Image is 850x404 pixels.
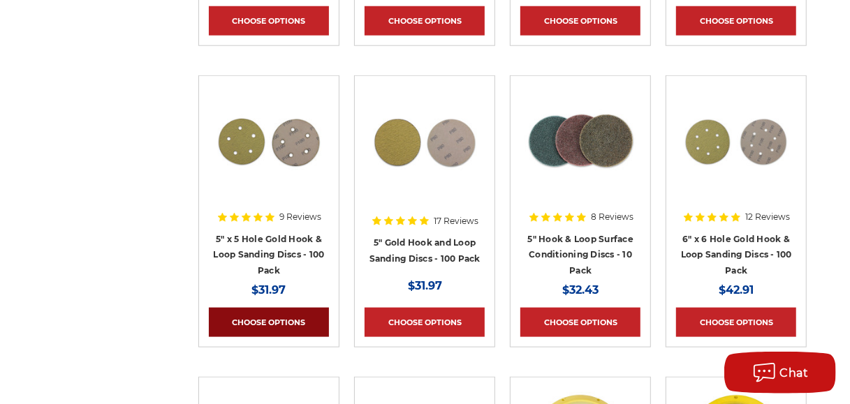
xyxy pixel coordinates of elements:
[591,213,633,221] span: 8 Reviews
[434,217,478,225] span: 17 Reviews
[680,86,792,197] img: 6 inch 6 hole hook and loop sanding disc
[365,6,485,36] a: Choose Options
[520,86,640,206] a: 5 inch surface conditioning discs
[528,234,634,276] a: 5" Hook & Loop Surface Conditioning Discs - 10 Pack
[214,234,325,276] a: 5" x 5 Hole Gold Hook & Loop Sanding Discs - 100 Pack
[252,283,286,297] span: $31.97
[520,308,640,337] a: Choose Options
[719,283,754,297] span: $42.91
[369,237,481,264] a: 5" Gold Hook and Loop Sanding Discs - 100 Pack
[780,366,809,380] span: Chat
[745,213,790,221] span: 12 Reviews
[724,352,836,394] button: Chat
[209,86,329,206] a: 5 inch 5 hole hook and loop sanding disc
[213,86,325,197] img: 5 inch 5 hole hook and loop sanding disc
[369,86,481,197] img: gold hook & loop sanding disc stack
[279,213,321,221] span: 9 Reviews
[209,6,329,36] a: Choose Options
[676,308,796,337] a: Choose Options
[520,6,640,36] a: Choose Options
[562,283,599,297] span: $32.43
[209,308,329,337] a: Choose Options
[408,279,442,292] span: $31.97
[676,6,796,36] a: Choose Options
[365,86,485,206] a: gold hook & loop sanding disc stack
[525,86,636,197] img: 5 inch surface conditioning discs
[681,234,792,276] a: 6" x 6 Hole Gold Hook & Loop Sanding Discs - 100 Pack
[676,86,796,206] a: 6 inch 6 hole hook and loop sanding disc
[365,308,485,337] a: Choose Options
